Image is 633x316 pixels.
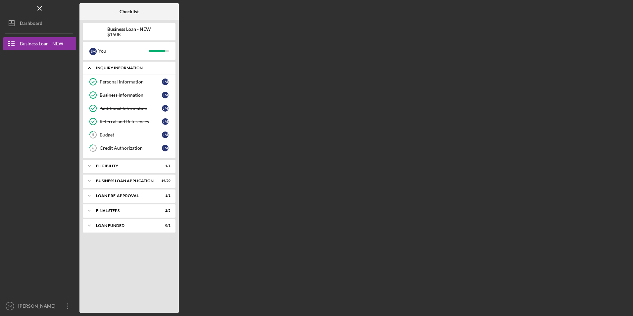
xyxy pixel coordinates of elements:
[3,299,76,313] button: JM[PERSON_NAME]
[96,209,154,213] div: FINAL STEPS
[96,194,154,198] div: LOAN PRE-APPROVAL
[162,105,169,112] div: J M
[86,88,172,102] a: Business InformationJM
[86,128,172,141] a: 5BudgetJM
[20,37,63,52] div: Business Loan - NEW
[96,224,154,228] div: LOAN FUNDED
[159,209,170,213] div: 2 / 5
[92,133,94,137] tspan: 5
[159,224,170,228] div: 0 / 1
[3,37,76,50] button: Business Loan - NEW
[20,17,42,31] div: Dashboard
[3,17,76,30] button: Dashboard
[159,194,170,198] div: 1 / 1
[96,164,154,168] div: ELIGIBILITY
[162,145,169,151] div: J M
[100,106,162,111] div: Additional Information
[17,299,60,314] div: [PERSON_NAME]
[100,79,162,84] div: Personal Information
[89,48,97,55] div: J M
[107,32,151,37] div: $150K
[100,119,162,124] div: Referral and References
[96,66,167,70] div: INQUIRY INFORMATION
[162,118,169,125] div: J M
[100,145,162,151] div: Credit Authorization
[159,179,170,183] div: 19 / 20
[86,75,172,88] a: Personal InformationJM
[96,179,154,183] div: BUSINESS LOAN APPLICATION
[8,304,12,308] text: JM
[120,9,139,14] b: Checklist
[100,132,162,137] div: Budget
[86,115,172,128] a: Referral and ReferencesJM
[162,132,169,138] div: J M
[86,102,172,115] a: Additional InformationJM
[98,45,149,57] div: You
[162,79,169,85] div: J M
[162,92,169,98] div: J M
[100,92,162,98] div: Business Information
[159,164,170,168] div: 1 / 1
[107,26,151,32] b: Business Loan - NEW
[86,141,172,155] a: 6Credit AuthorizationJM
[92,146,94,150] tspan: 6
